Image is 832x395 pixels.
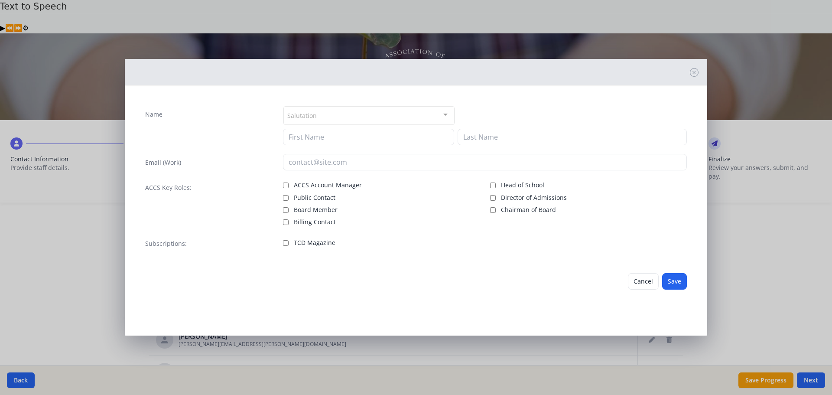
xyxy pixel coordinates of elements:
input: Head of School [490,183,496,188]
input: TCD Magazine [283,240,289,246]
input: First Name [283,129,454,145]
button: Save [662,273,687,290]
label: Subscriptions: [145,239,187,248]
label: Email (Work) [145,158,181,167]
input: contact@site.com [283,154,687,170]
span: Billing Contact [294,218,336,226]
input: ACCS Account Manager [283,183,289,188]
span: TCD Magazine [294,238,335,247]
span: Chairman of Board [501,206,556,214]
input: Board Member [283,207,289,213]
span: Public Contact [294,193,335,202]
input: Public Contact [283,195,289,201]
input: Director of Admissions [490,195,496,201]
input: Last Name [458,129,687,145]
span: ACCS Account Manager [294,181,362,189]
label: ACCS Key Roles: [145,183,192,192]
label: Name [145,110,162,119]
input: Chairman of Board [490,207,496,213]
span: Salutation [287,110,317,120]
input: Billing Contact [283,219,289,225]
span: Board Member [294,206,338,214]
button: Cancel [628,273,659,290]
span: Head of School [501,181,544,189]
span: Director of Admissions [501,193,567,202]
